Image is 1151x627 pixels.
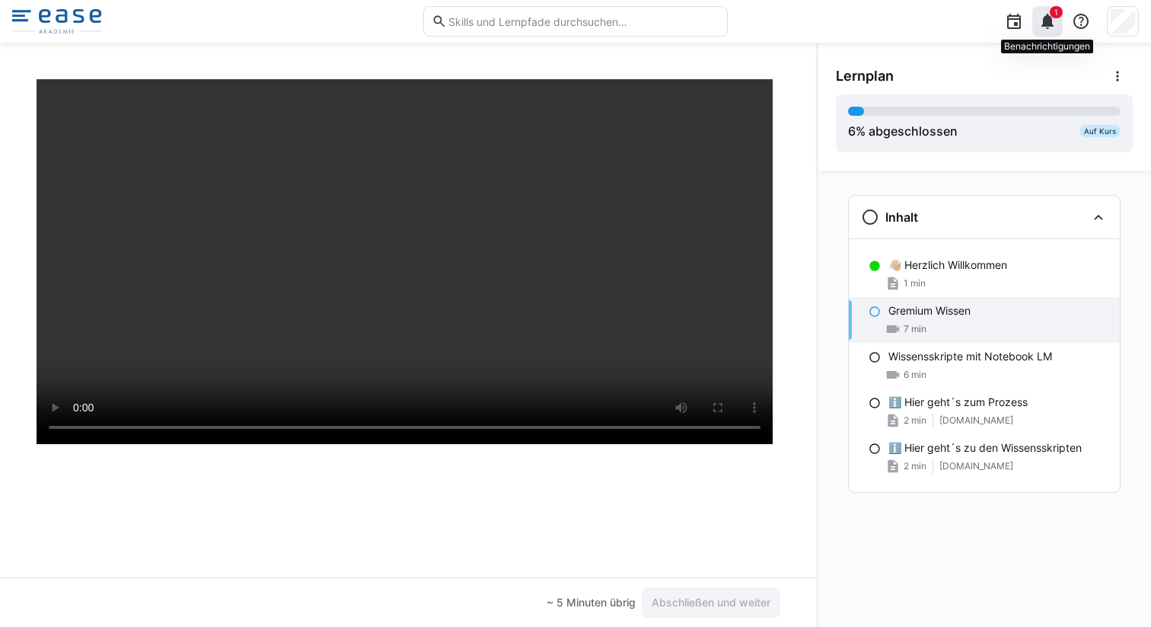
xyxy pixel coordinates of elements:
div: Benachrichtigungen [1001,40,1093,53]
input: Skills und Lernpfade durchsuchen… [447,14,719,28]
p: 👋🏼 Herzlich Willkommen [888,258,1007,273]
span: 2 min [904,460,926,472]
span: Abschließen und weiter [649,595,773,610]
span: 7 min [904,323,926,335]
div: % abgeschlossen [848,122,958,140]
p: ℹ️ Hier geht´s zu den Wissensskripten [888,440,1082,456]
div: ~ 5 Minuten übrig [547,595,636,610]
div: Auf Kurs [1079,125,1121,137]
span: 1 [1054,8,1058,17]
button: Abschließen und weiter [642,587,780,618]
p: Wissensskripte mit Notebook LM [888,349,1052,364]
span: 1 min [904,277,926,290]
span: 6 [848,123,856,139]
p: ℹ️ Hier geht´s zum Prozess [888,395,1028,410]
span: 6 min [904,369,926,381]
p: Gremium Wissen [888,303,971,318]
span: 2 min [904,414,926,427]
span: [DOMAIN_NAME] [939,460,1013,472]
h3: Inhalt [885,210,918,225]
span: Lernplan [836,68,894,85]
span: [DOMAIN_NAME] [939,414,1013,427]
